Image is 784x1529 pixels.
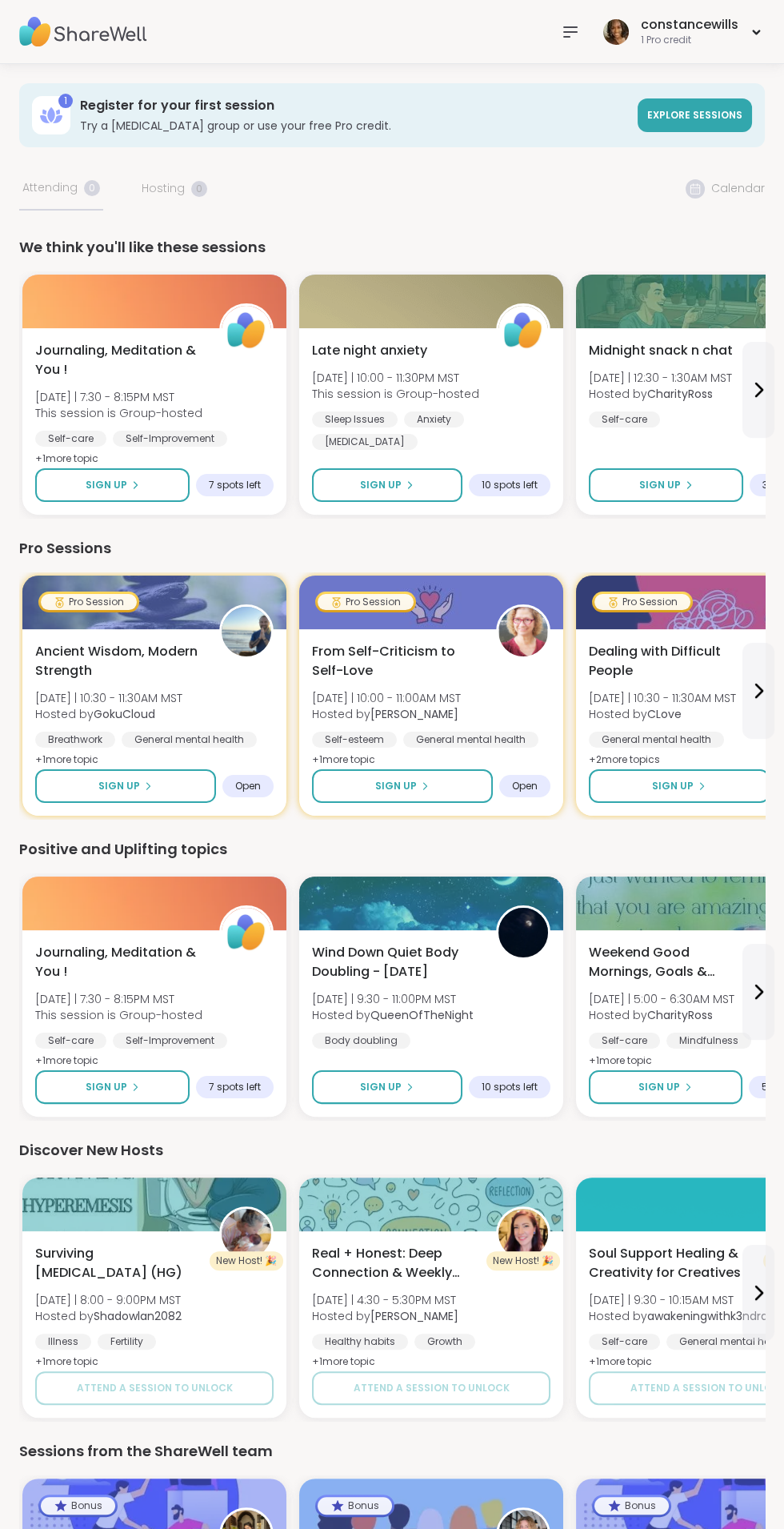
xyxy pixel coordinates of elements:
b: CLove [647,706,682,722]
h3: Try a [MEDICAL_DATA] group or use your free Pro credit. [80,118,628,134]
div: [MEDICAL_DATA] [312,434,418,450]
span: Real + Honest: Deep Connection & Weekly Intentions [312,1244,478,1282]
img: ShareWell [498,306,548,355]
b: awakeningwithk3ndra [647,1308,768,1324]
span: Journaling, Meditation & You ! [35,341,202,379]
span: Sign Up [639,478,681,492]
span: Hosted by [312,706,461,722]
div: 1 Pro credit [641,34,738,47]
span: Hosted by [589,386,732,402]
button: Sign Up [35,1070,190,1104]
div: Healthy habits [312,1334,408,1350]
button: Sign Up [312,769,493,803]
div: 1 [58,94,73,108]
div: We think you'll like these sessions [19,236,765,259]
button: Sign Up [35,769,216,803]
span: Ancient Wisdom, Modern Strength [35,642,202,680]
div: Bonus [41,1497,115,1515]
b: Shadowlan2082 [94,1308,182,1324]
div: Self-Improvement [113,431,227,447]
button: Sign Up [589,468,743,502]
div: Self-care [589,1033,660,1049]
div: New Host! 🎉 [486,1251,560,1270]
div: Bonus [318,1497,392,1515]
div: Self-care [35,1033,106,1049]
b: QueenOfTheNight [370,1007,474,1023]
div: Pro Session [594,594,690,610]
span: From Self-Criticism to Self-Love [312,642,478,680]
img: Shadowlan2082 [222,1209,271,1258]
span: Sign Up [638,1080,680,1094]
h3: Register for your first session [80,97,628,114]
img: Charlie_Lovewitch [498,1209,548,1258]
span: Sign Up [375,779,417,793]
span: [DATE] | 8:00 - 9:00PM MST [35,1292,182,1308]
div: Bonus [594,1497,669,1515]
div: Self-care [589,411,660,427]
span: This session is Group-hosted [35,405,202,421]
div: Discover New Hosts [19,1139,765,1162]
b: CharityRoss [647,386,713,402]
span: Soul Support Healing & Creativity for Creatives [589,1244,755,1282]
div: Self-care [589,1334,660,1350]
b: GokuCloud [94,706,155,722]
span: [DATE] | 7:30 - 8:15PM MST [35,389,202,405]
span: [DATE] | 7:30 - 8:15PM MST [35,991,202,1007]
span: Hosted by [589,1308,768,1324]
div: Anxiety [404,411,464,427]
img: constancewills [603,19,629,45]
div: General mental health [589,732,724,748]
span: Hosted by [589,1007,734,1023]
div: Pro Session [318,594,414,610]
div: Pro Session [41,594,137,610]
button: Sign Up [35,468,190,502]
div: constancewills [641,16,738,34]
span: Sign Up [98,779,140,793]
span: [DATE] | 10:30 - 11:30AM MST [35,690,182,706]
span: Dealing with Difficult People [589,642,755,680]
span: Hosted by [35,1308,182,1324]
span: Late night anxiety [312,341,427,360]
div: General mental health [122,732,257,748]
span: Journaling, Meditation & You ! [35,943,202,981]
img: ShareWell Nav Logo [19,4,147,60]
span: [DATE] | 9:30 - 10:15AM MST [589,1292,768,1308]
img: GokuCloud [222,607,271,656]
button: Sign Up [589,769,770,803]
button: Sign Up [312,468,462,502]
span: 7 spots left [209,479,261,492]
b: [PERSON_NAME] [370,706,458,722]
div: Pro Sessions [19,537,765,560]
div: Positive and Uplifting topics [19,838,765,861]
span: [DATE] | 10:30 - 11:30AM MST [589,690,736,706]
span: 10 spots left [482,479,538,492]
img: ShareWell [222,908,271,957]
b: [PERSON_NAME] [370,1308,458,1324]
button: Attend a session to unlock [35,1371,274,1405]
div: Illness [35,1334,91,1350]
span: [DATE] | 12:30 - 1:30AM MST [589,370,732,386]
span: Explore sessions [647,108,742,122]
span: Sign Up [360,1080,402,1094]
span: Attend a session to unlock [354,1381,510,1395]
span: This session is Group-hosted [35,1007,202,1023]
span: 7 spots left [209,1081,261,1094]
span: Hosted by [312,1007,474,1023]
span: Surviving [MEDICAL_DATA] (HG) [35,1244,202,1282]
div: Mindfulness [666,1033,751,1049]
span: Midnight snack n chat [589,341,733,360]
div: Sleep Issues [312,411,398,427]
span: Open [235,780,261,793]
div: Self-Improvement [113,1033,227,1049]
span: Wind Down Quiet Body Doubling - [DATE] [312,943,478,981]
span: Hosted by [589,706,736,722]
div: Growth [414,1334,475,1350]
span: [DATE] | 9:30 - 11:00PM MST [312,991,474,1007]
b: CharityRoss [647,1007,713,1023]
div: Fertility [98,1334,156,1350]
span: Open [512,780,538,793]
span: 10 spots left [482,1081,538,1094]
div: Sessions from the ShareWell team [19,1440,765,1463]
span: Sign Up [86,1080,127,1094]
span: [DATE] | 4:30 - 5:30PM MST [312,1292,458,1308]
